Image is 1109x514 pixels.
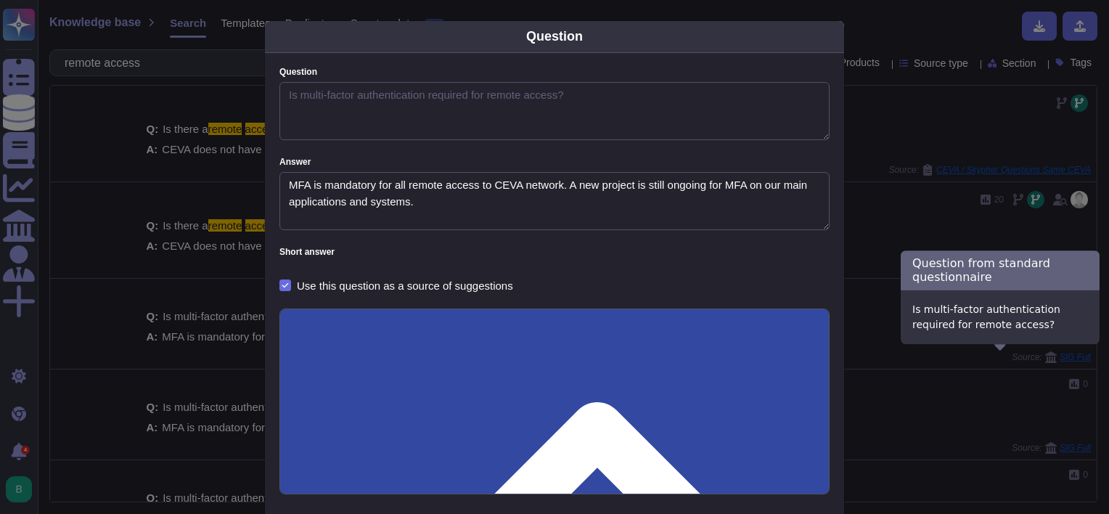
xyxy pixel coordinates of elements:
textarea: MFA is mandatory for all remote access to CEVA network. A new project is still ongoing for MFA on... [279,172,830,230]
label: Short answer [279,248,830,256]
div: Use this question as a source of suggestions [297,280,513,291]
div: Question [526,27,583,46]
textarea: Is multi-factor authentication required for remote access? [279,82,830,140]
div: Is multi-factor authentication required for remote access? [901,290,1100,344]
label: Answer [279,158,830,166]
h3: Question from standard questionnaire [901,250,1100,290]
label: Question [279,68,830,76]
